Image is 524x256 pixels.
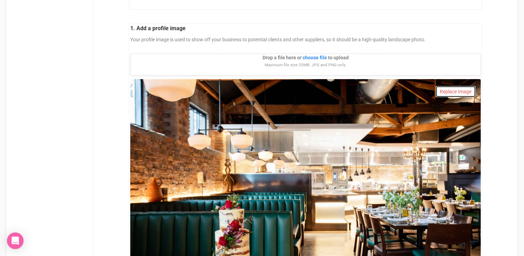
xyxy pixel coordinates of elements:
p: Your profile image is used to show off your business to potential clients and other suppliers, so... [130,36,481,43]
a: Replace Image [436,86,476,97]
small: Maximum file size 20MB. JPG and PNG only. [265,62,346,67]
legend: 1. Add a profile image [130,25,481,33]
span: Drop a file here or to upload [263,55,349,60]
div: Open Intercom Messenger [7,232,24,249]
